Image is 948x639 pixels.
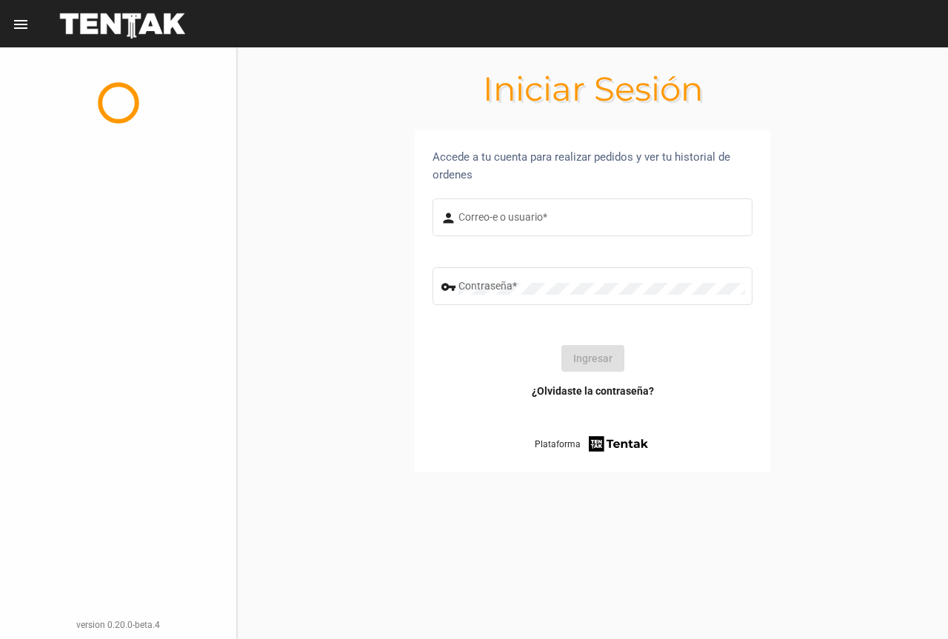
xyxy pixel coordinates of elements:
div: version 0.20.0-beta.4 [12,618,224,632]
mat-icon: person [441,210,458,227]
div: Accede a tu cuenta para realizar pedidos y ver tu historial de ordenes [433,148,752,184]
button: Ingresar [561,345,624,372]
a: ¿Olvidaste la contraseña? [532,384,654,398]
h1: Iniciar Sesión [237,77,948,101]
img: tentak-firm.png [587,434,650,454]
mat-icon: vpn_key [441,278,458,296]
span: Plataforma [535,437,581,452]
mat-icon: menu [12,16,30,33]
a: Plataforma [535,434,651,454]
